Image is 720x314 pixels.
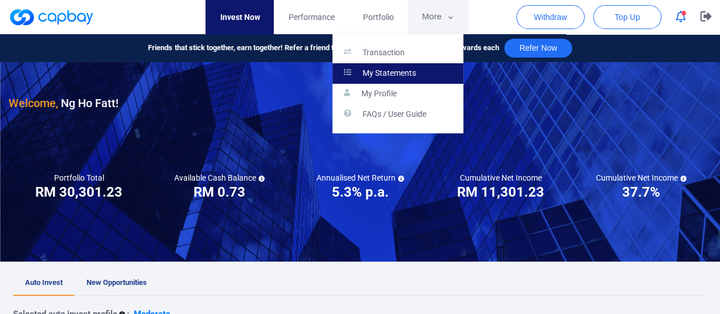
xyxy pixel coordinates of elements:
[332,84,463,104] a: My Profile
[332,63,463,84] a: My Statements
[363,68,416,79] p: My Statements
[332,43,463,63] a: Transaction
[363,109,426,120] p: FAQs / User Guide
[332,104,463,125] a: FAQs / User Guide
[361,89,397,99] p: My Profile
[363,48,405,58] p: Transaction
